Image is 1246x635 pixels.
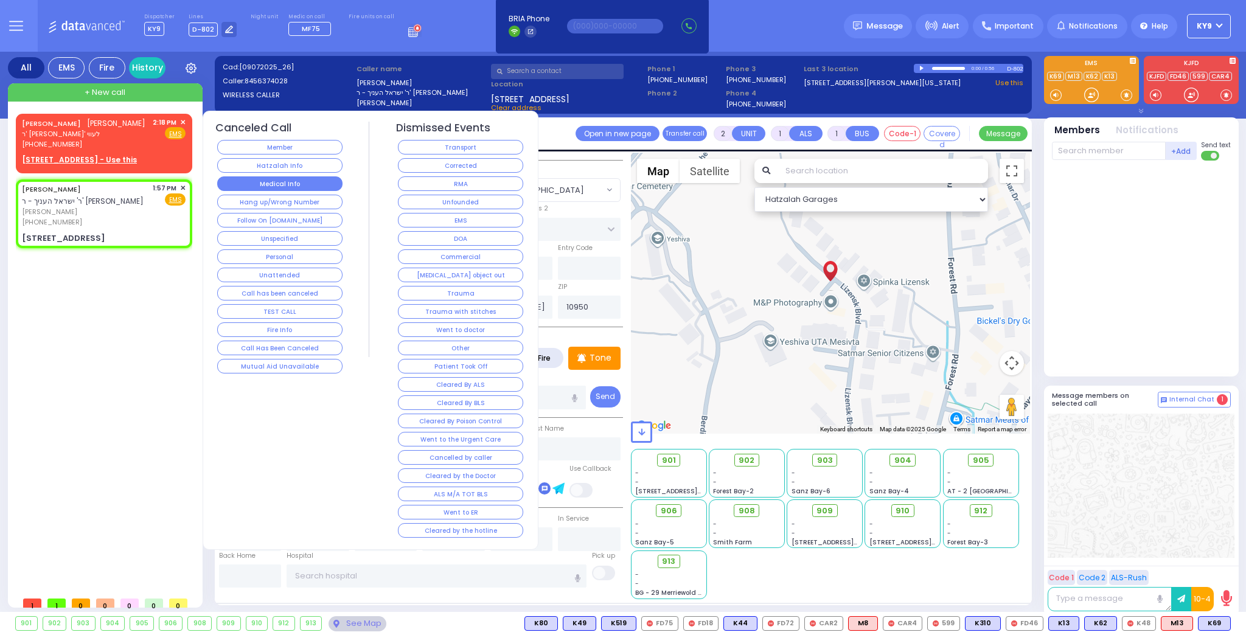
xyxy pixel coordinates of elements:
button: RMA [398,176,523,191]
p: Tone [590,352,611,364]
span: [PHONE_NUMBER] [22,217,82,227]
input: Search member [1052,142,1166,160]
span: + New call [85,86,125,99]
button: UNIT [732,126,765,141]
a: Open this area in Google Maps (opens a new window) [634,418,674,434]
span: Phone 1 [647,64,722,74]
img: red-radio-icon.svg [933,620,939,626]
span: MF75 [302,24,320,33]
button: Mutual Aid Unavailable [217,359,343,373]
button: [MEDICAL_DATA] object out [398,268,523,282]
span: Sanz Bay-4 [869,487,909,496]
label: Fire units on call [349,13,394,21]
span: Phone 4 [726,88,800,99]
div: BLS [1048,616,1079,631]
button: Members [1054,123,1100,137]
div: 908 [188,617,211,630]
span: - [635,468,639,477]
span: BRIA Phone [509,13,549,24]
span: [STREET_ADDRESS] [491,93,569,103]
img: Logo [48,18,129,33]
a: M13 [1065,72,1082,81]
img: red-radio-icon.svg [1011,620,1017,626]
label: Caller: [223,76,353,86]
button: +Add [1166,142,1197,160]
a: CAR4 [1209,72,1232,81]
div: 902 [43,617,66,630]
span: 1 [23,599,41,608]
div: K62 [1084,616,1117,631]
label: Pick up [592,551,615,561]
div: D-802 [1007,64,1023,73]
span: MONROE VILLAGE [491,179,604,201]
div: 912 [273,617,294,630]
span: [PHONE_NUMBER] [22,139,82,149]
div: / [981,61,984,75]
span: - [792,519,795,529]
label: EMS [1044,60,1139,69]
span: 0 [120,599,139,608]
div: M8 [848,616,878,631]
span: - [869,519,873,529]
button: Trauma [398,286,523,300]
div: BLS [965,616,1001,631]
label: In Service [558,514,589,524]
button: EMS [398,213,523,227]
span: 1:57 PM [153,184,176,193]
span: 906 [661,505,677,517]
div: 0:00 [971,61,982,75]
span: Message [866,20,903,32]
div: FD46 [1006,616,1043,631]
button: Send [590,386,621,408]
span: [STREET_ADDRESS][PERSON_NAME] [635,487,750,496]
span: 1 [47,599,66,608]
button: Other [398,341,523,355]
img: message.svg [853,21,862,30]
span: 905 [973,454,989,467]
button: Went to ER [398,505,523,519]
div: EMS [48,57,85,78]
span: 912 [974,505,987,517]
a: 599 [1190,72,1208,81]
img: comment-alt.png [1161,397,1167,403]
span: Smith Farm [713,538,752,547]
button: Hang up/Wrong Number [217,195,343,209]
u: EMS [169,130,182,139]
span: KY9 [144,22,164,36]
div: 913 [301,617,322,630]
span: - [635,477,639,487]
label: [PERSON_NAME] [357,98,487,108]
a: [PERSON_NAME] [22,119,81,128]
div: 903 [72,617,95,630]
div: See map [329,616,386,631]
div: ALS [1161,616,1193,631]
div: K310 [965,616,1001,631]
label: [PERSON_NAME] [357,78,487,88]
div: BLS [1198,616,1231,631]
span: Forest Bay-2 [713,487,754,496]
button: DOA [398,231,523,246]
div: 904 [101,617,125,630]
button: Call has been canceled [217,286,343,300]
span: [09072025_26] [239,62,294,72]
button: Map camera controls [1000,351,1024,375]
label: Entry Code [558,243,593,253]
span: KY9 [1197,21,1212,32]
a: Use this [995,78,1023,88]
label: P Last Name [524,424,564,434]
span: 1 [1217,394,1228,405]
button: Code 1 [1048,570,1075,585]
label: KJFD [1144,60,1239,69]
a: [PERSON_NAME] [22,184,81,194]
div: K48 [1122,616,1156,631]
button: Toggle fullscreen view [1000,159,1024,183]
a: K69 [1047,72,1064,81]
button: Cleared By ALS [398,377,523,392]
button: Cleared by the hotline [398,523,523,538]
button: Internal Chat 1 [1158,392,1231,408]
span: [PERSON_NAME] [22,207,148,217]
input: Search location [778,159,988,183]
span: Alert [942,21,959,32]
label: Turn off text [1201,150,1220,162]
span: ר' ישראל העניך - ר' [PERSON_NAME] [22,196,144,206]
